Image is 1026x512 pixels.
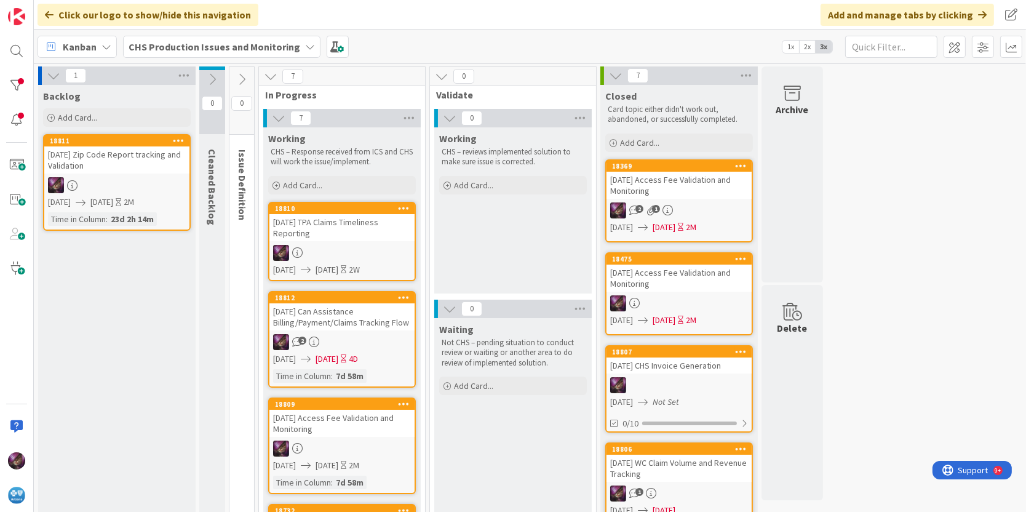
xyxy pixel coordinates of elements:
div: 2M [686,221,696,234]
span: Issue Definition [236,150,249,220]
span: 1x [782,41,799,53]
p: CHS – Response received from ICS and CHS will work the issue/implement. [271,147,413,167]
span: Add Card... [58,112,97,123]
span: 0 [461,302,482,316]
div: 18811[DATE] Zip Code Report tracking and Validation [44,135,189,174]
div: 18811 [44,135,189,146]
div: Click our logo to show/hide this navigation [38,4,258,26]
div: 18475[DATE] Access Fee Validation and Monitoring [606,254,752,292]
span: 2x [799,41,816,53]
span: Cleaned Backlog [206,149,218,225]
span: : [106,212,108,226]
div: 18475 [606,254,752,265]
span: Backlog [43,90,81,102]
div: 18809[DATE] Access Fee Validation and Monitoring [269,399,415,437]
span: 2 [298,337,306,345]
div: [DATE] CHS Invoice Generation [606,358,752,374]
div: 7d 58m [333,369,367,383]
div: [DATE] Can Assistance Billing/Payment/Claims Tracking Flow [269,303,415,330]
span: [DATE] [48,196,71,209]
p: Card topic either didn't work out, abandoned, or successfully completed. [608,105,750,125]
img: ML [48,177,64,193]
span: [DATE] [273,263,296,276]
span: [DATE] [653,314,675,327]
span: [DATE] [610,221,633,234]
div: 7d 58m [333,476,367,489]
img: ML [610,377,626,393]
div: 18809 [275,400,415,409]
div: 18475 [612,255,752,263]
span: In Progress [265,89,410,101]
span: [DATE] [610,314,633,327]
span: Working [439,132,477,145]
div: 18812[DATE] Can Assistance Billing/Payment/Claims Tracking Flow [269,292,415,330]
span: [DATE] [90,196,113,209]
div: 18806[DATE] WC Claim Volume and Revenue Tracking [606,444,752,482]
span: 0 [202,96,223,111]
div: ML [269,334,415,350]
div: ML [269,245,415,261]
div: ML [606,295,752,311]
div: 23d 2h 14m [108,212,157,226]
img: Visit kanbanzone.com [8,8,25,25]
div: 2M [349,459,359,472]
div: 4D [349,353,358,366]
span: 0 [461,111,482,126]
div: 18369 [612,162,752,170]
span: : [331,476,333,489]
img: ML [610,202,626,218]
div: ML [606,486,752,502]
span: : [331,369,333,383]
div: 18369 [606,161,752,172]
img: ML [273,441,289,457]
span: Working [268,132,306,145]
span: [DATE] [316,263,338,276]
div: 18807[DATE] CHS Invoice Generation [606,346,752,374]
div: 18810 [269,203,415,214]
span: Closed [605,90,637,102]
span: Waiting [439,323,474,335]
div: 18812 [269,292,415,303]
span: 7 [290,111,311,126]
span: Add Card... [454,180,493,191]
div: 18807 [606,346,752,358]
i: Not Set [653,396,679,407]
span: [DATE] [316,353,338,366]
span: 1 [635,488,643,496]
span: 0 [231,96,252,111]
b: CHS Production Issues and Monitoring [129,41,300,53]
span: 1 [652,205,660,213]
div: [DATE] Access Fee Validation and Monitoring [269,410,415,437]
span: 0 [453,69,474,84]
div: 18812 [275,294,415,302]
a: 18369[DATE] Access Fee Validation and MonitoringML[DATE][DATE]2M [605,159,753,242]
a: 18810[DATE] TPA Claims Timeliness ReportingML[DATE][DATE]2W [268,202,416,281]
span: [DATE] [273,459,296,472]
span: [DATE] [316,459,338,472]
div: 18810[DATE] TPA Claims Timeliness Reporting [269,203,415,241]
img: avatar [8,487,25,504]
img: ML [610,486,626,502]
span: 1 [65,68,86,83]
span: [DATE] [653,221,675,234]
div: 2W [349,263,360,276]
div: Time in Column [273,369,331,383]
div: [DATE] WC Claim Volume and Revenue Tracking [606,455,752,482]
div: [DATE] Access Fee Validation and Monitoring [606,265,752,292]
a: 18475[DATE] Access Fee Validation and MonitoringML[DATE][DATE]2M [605,252,753,335]
div: 18811 [50,137,189,145]
div: [DATE] TPA Claims Timeliness Reporting [269,214,415,241]
span: Add Card... [620,137,659,148]
a: 18807[DATE] CHS Invoice GenerationML[DATE]Not Set0/10 [605,345,753,433]
div: Time in Column [273,476,331,489]
div: ML [606,202,752,218]
span: 2 [635,205,643,213]
span: 0/10 [622,417,638,430]
div: 9+ [62,5,68,15]
div: Archive [776,102,809,117]
div: [DATE] Access Fee Validation and Monitoring [606,172,752,199]
span: Validate [436,89,581,101]
div: ML [269,441,415,457]
p: CHS – reviews implemented solution to make sure issue is corrected. [442,147,584,167]
span: 3x [816,41,832,53]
